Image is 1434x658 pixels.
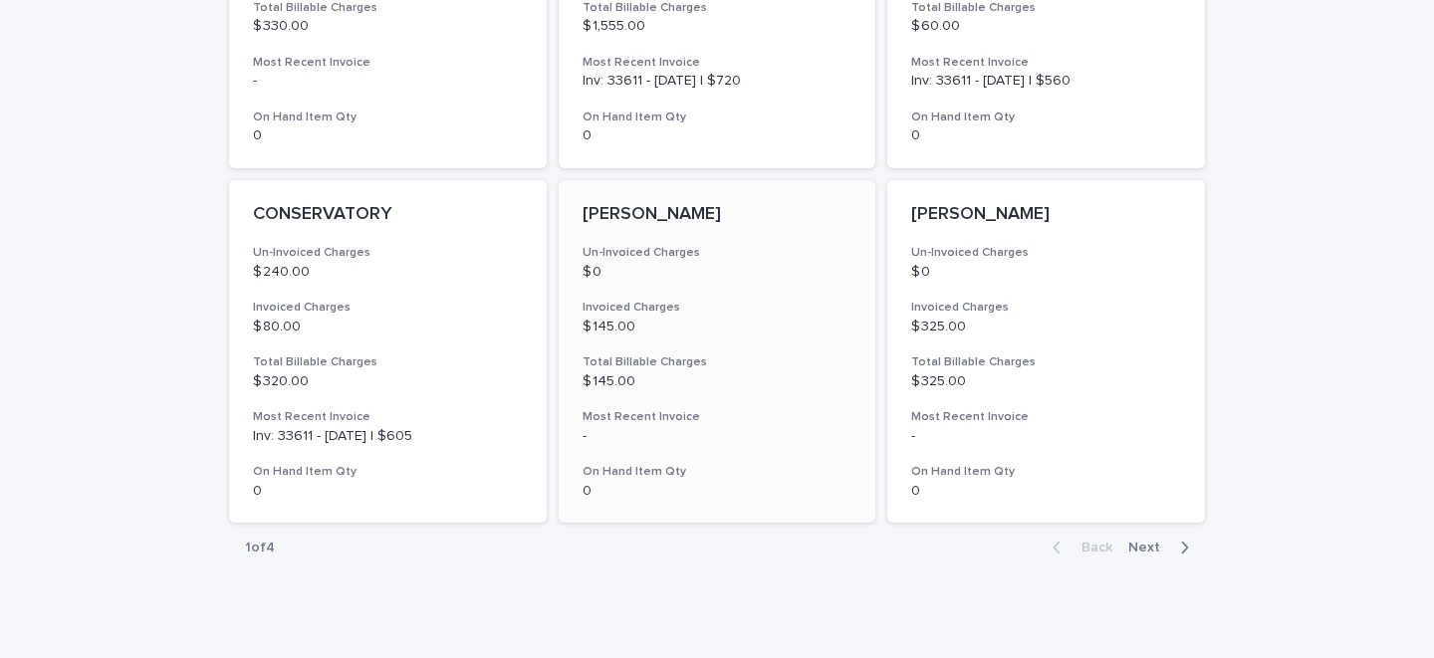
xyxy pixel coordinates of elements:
p: - [583,428,852,445]
a: CONSERVATORYUn-Invoiced Charges$ 240.00Invoiced Charges$ 80.00Total Billable Charges$ 320.00Most ... [229,180,547,524]
p: Inv: 33611 - [DATE] | $605 [253,428,523,445]
button: Next [1120,539,1205,556]
p: $ 145.00 [583,373,852,390]
h3: Invoiced Charges [911,300,1181,316]
h3: Most Recent Invoice [253,55,523,71]
h3: On Hand Item Qty [583,464,852,480]
span: Back [1070,541,1112,554]
p: - [253,73,523,90]
p: 0 [911,483,1181,500]
a: [PERSON_NAME]Un-Invoiced Charges$ 0Invoiced Charges$ 325.00Total Billable Charges$ 325.00Most Rec... [887,180,1205,524]
p: 0 [253,127,523,144]
p: - [911,428,1181,445]
h3: Most Recent Invoice [253,409,523,425]
h3: Most Recent Invoice [911,55,1181,71]
p: $ 0 [583,264,852,281]
h3: Most Recent Invoice [583,409,852,425]
h3: Total Billable Charges [253,354,523,370]
p: CONSERVATORY [253,204,523,226]
p: 0 [911,127,1181,144]
p: $ 240.00 [253,264,523,281]
p: $ 80.00 [253,319,523,335]
p: 0 [583,127,852,144]
h3: On Hand Item Qty [911,464,1181,480]
p: Inv: 33611 - [DATE] | $720 [583,73,852,90]
h3: Most Recent Invoice [911,409,1181,425]
p: $ 320.00 [253,373,523,390]
p: $ 145.00 [583,319,852,335]
p: [PERSON_NAME] [911,204,1181,226]
h3: Total Billable Charges [583,354,852,370]
p: 0 [253,483,523,500]
h3: Invoiced Charges [253,300,523,316]
h3: Total Billable Charges [911,354,1181,370]
p: $ 0 [911,264,1181,281]
h3: On Hand Item Qty [253,464,523,480]
p: $ 1,555.00 [583,18,852,35]
span: Next [1128,541,1172,554]
p: $ 325.00 [911,319,1181,335]
h3: Un-Invoiced Charges [253,245,523,261]
p: [PERSON_NAME] [583,204,852,226]
h3: On Hand Item Qty [253,110,523,125]
p: 1 of 4 [229,524,291,572]
p: $ 330.00 [253,18,523,35]
p: $ 325.00 [911,373,1181,390]
p: $ 60.00 [911,18,1181,35]
p: Inv: 33611 - [DATE] | $560 [911,73,1181,90]
h3: On Hand Item Qty [583,110,852,125]
h3: Invoiced Charges [583,300,852,316]
h3: Un-Invoiced Charges [911,245,1181,261]
h3: Un-Invoiced Charges [583,245,852,261]
button: Back [1037,539,1120,556]
a: [PERSON_NAME]Un-Invoiced Charges$ 0Invoiced Charges$ 145.00Total Billable Charges$ 145.00Most Rec... [559,180,876,524]
h3: On Hand Item Qty [911,110,1181,125]
h3: Most Recent Invoice [583,55,852,71]
p: 0 [583,483,852,500]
